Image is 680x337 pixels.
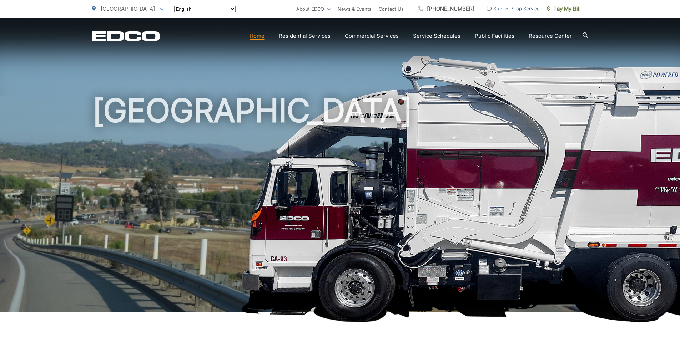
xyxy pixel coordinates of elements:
a: EDCD logo. Return to the homepage. [92,31,160,41]
a: Residential Services [279,32,331,40]
span: Pay My Bill [547,5,581,13]
span: [GEOGRAPHIC_DATA] [101,5,155,12]
a: Resource Center [529,32,572,40]
a: Home [250,32,265,40]
select: Select a language [174,6,236,12]
a: About EDCO [296,5,331,13]
a: Contact Us [379,5,404,13]
a: Public Facilities [475,32,514,40]
a: News & Events [338,5,372,13]
a: Commercial Services [345,32,399,40]
a: Service Schedules [413,32,460,40]
h1: [GEOGRAPHIC_DATA] [92,93,588,318]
